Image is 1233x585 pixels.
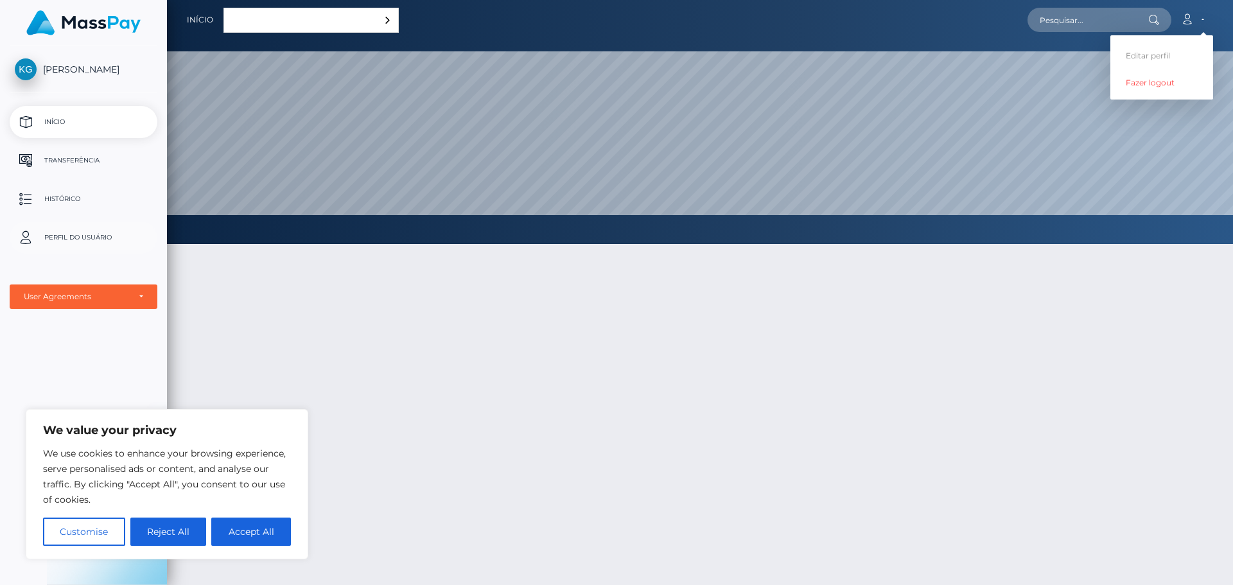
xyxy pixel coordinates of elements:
[43,423,291,438] p: We value your privacy
[10,64,157,75] span: [PERSON_NAME]
[1110,44,1213,67] a: Editar perfil
[223,8,399,33] aside: Language selected: Português (Brasil)
[10,284,157,309] button: User Agreements
[43,446,291,507] p: We use cookies to enhance your browsing experience, serve personalised ads or content, and analys...
[10,222,157,254] a: Perfil do usuário
[1110,71,1213,94] a: Fazer logout
[224,8,398,32] a: Português ([GEOGRAPHIC_DATA])
[43,518,125,546] button: Customise
[187,6,213,33] a: Início
[130,518,207,546] button: Reject All
[15,228,152,247] p: Perfil do usuário
[10,144,157,177] a: Transferência
[10,183,157,215] a: Histórico
[15,151,152,170] p: Transferência
[1027,8,1148,32] input: Pesquisar...
[211,518,291,546] button: Accept All
[15,112,152,132] p: Início
[26,10,141,35] img: MassPay
[24,292,129,302] div: User Agreements
[10,106,157,138] a: Início
[15,189,152,209] p: Histórico
[26,409,308,559] div: We value your privacy
[223,8,399,33] div: Language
